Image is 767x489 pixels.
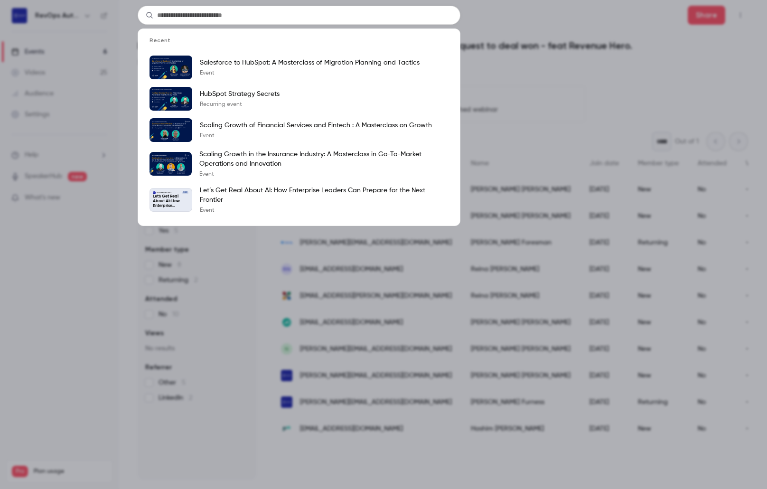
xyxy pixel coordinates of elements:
[150,152,192,176] img: Scaling Growth in the Insurance Industry: A Masterclass in Go-To-Market Operations and Innovation
[153,191,156,194] img: Let’s Get Real About AI: How Enterprise Leaders Can Prepare for the Next Frontier
[182,191,189,194] span: [DATE]
[200,101,280,108] p: Recurring event
[156,192,171,194] p: RevOps Automated
[150,87,192,111] img: HubSpot Strategy Secrets
[199,150,449,169] p: Scaling Growth in the Insurance Industry: A Masterclass in Go-To-Market Operations and Innovation
[200,121,432,130] p: Scaling Growth of Financial Services and Fintech : A Masterclass on Growth
[153,194,188,208] p: Let’s Get Real About AI: How Enterprise Leaders Can Prepare for the Next Frontier
[200,89,280,99] p: HubSpot Strategy Secrets
[200,69,420,77] p: Event
[200,58,420,67] p: Salesforce to HubSpot: A Masterclass of Migration Planning and Tactics
[150,56,192,79] img: Salesforce to HubSpot: A Masterclass of Migration Planning and Tactics
[200,207,449,214] p: Event
[199,170,449,178] p: Event
[138,37,460,52] li: Recent
[200,186,449,205] p: Let’s Get Real About AI: How Enterprise Leaders Can Prepare for the Next Frontier
[150,118,192,142] img: Scaling Growth of Financial Services and Fintech : A Masterclass on Growth
[200,132,432,140] p: Event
